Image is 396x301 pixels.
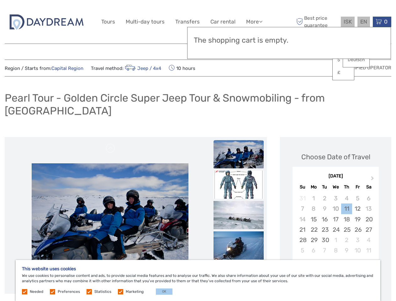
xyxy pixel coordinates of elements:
div: Choose Saturday, October 4th, 2025 [363,235,374,245]
div: Choose Thursday, September 11th, 2025 [341,203,352,214]
div: Choose Wednesday, October 1st, 2025 [330,235,341,245]
div: Choose Thursday, October 9th, 2025 [341,245,352,256]
div: Choose Monday, September 29th, 2025 [308,235,319,245]
a: £ [333,67,354,78]
label: Marketing [126,289,144,294]
div: Choose Saturday, September 20th, 2025 [363,214,374,224]
div: Tu [319,183,330,191]
a: Tours [101,17,115,26]
h5: This website uses cookies [22,266,374,272]
div: Not available Wednesday, September 3rd, 2025 [330,193,341,203]
div: Not available Sunday, September 7th, 2025 [297,203,308,214]
div: Choose Tuesday, September 30th, 2025 [319,235,330,245]
span: Travel method: [91,64,161,72]
div: Choose Friday, September 12th, 2025 [352,203,363,214]
span: Region / Starts from: [5,65,83,72]
a: More [246,17,262,26]
div: Fr [352,183,363,191]
a: Multi-day tours [126,17,165,26]
div: Choose Wednesday, September 17th, 2025 [330,214,341,224]
div: Choose Wednesday, September 24th, 2025 [330,224,341,235]
div: Not available Sunday, September 14th, 2025 [297,214,308,224]
span: 10 hours [169,64,195,72]
button: Next Month [368,175,378,185]
div: Choose Saturday, September 27th, 2025 [363,224,374,235]
span: 0 [383,18,388,25]
div: Choose Friday, September 19th, 2025 [352,214,363,224]
div: Not available Tuesday, September 2nd, 2025 [319,193,330,203]
div: month 2025-09 [294,193,377,256]
div: Not available Saturday, September 13th, 2025 [363,203,374,214]
button: Open LiveChat chat widget [72,10,80,17]
div: Not available Thursday, September 4th, 2025 [341,193,352,203]
div: Not available Tuesday, September 9th, 2025 [319,203,330,214]
div: We [330,183,341,191]
div: Choose Monday, October 6th, 2025 [308,245,319,256]
a: Capital Region [51,66,83,71]
span: Best price guarantee [295,15,339,29]
label: Needed [30,289,43,294]
a: Transfers [175,17,200,26]
p: We're away right now. Please check back later! [9,11,71,16]
h1: Pearl Tour - Golden Circle Super Jeep Tour & Snowmobiling - from [GEOGRAPHIC_DATA] [5,92,391,117]
div: Not available Sunday, August 31st, 2025 [297,193,308,203]
div: Choose Monday, September 22nd, 2025 [308,224,319,235]
div: Su [297,183,308,191]
div: [DATE] [293,173,379,180]
a: Deutsch [343,54,369,66]
label: Statistics [94,289,111,294]
img: 8c871eccc91c46f09d5cf47ccbf753a9_slider_thumbnail.jpeg [214,171,264,199]
img: b17046e268724dbf952013196d8752c7_slider_thumbnail.jpeg [214,231,264,260]
div: Not available Monday, September 1st, 2025 [308,193,319,203]
div: Mo [308,183,319,191]
div: Choose Tuesday, September 23rd, 2025 [319,224,330,235]
div: Not available Saturday, September 6th, 2025 [363,193,374,203]
img: beb7156f110246c398c407fde2ae5fce_main_slider.jpg [32,163,188,268]
div: Choose Friday, October 10th, 2025 [352,245,363,256]
div: Choose Date of Travel [301,152,370,162]
div: Choose Thursday, October 2nd, 2025 [341,235,352,245]
a: Car rental [210,17,235,26]
div: Th [341,183,352,191]
div: EN [357,17,370,27]
div: We use cookies to personalise content and ads, to provide social media features and to analyse ou... [16,260,380,301]
div: Not available Wednesday, September 10th, 2025 [330,203,341,214]
div: Choose Sunday, September 21st, 2025 [297,224,308,235]
label: Preferences [58,289,80,294]
div: Choose Sunday, October 5th, 2025 [297,245,308,256]
div: Choose Monday, September 15th, 2025 [308,214,319,224]
span: ISK [344,18,352,25]
button: OK [156,288,172,295]
div: Sa [363,183,374,191]
a: $ [333,54,354,66]
div: Choose Thursday, September 18th, 2025 [341,214,352,224]
a: Jeep / 4x4 [124,66,161,71]
div: Choose Tuesday, October 7th, 2025 [319,245,330,256]
div: Not available Friday, September 5th, 2025 [352,193,363,203]
img: 6f92886cdbd84647accd9087a435d263_slider_thumbnail.jpeg [214,201,264,229]
div: Choose Friday, October 3rd, 2025 [352,235,363,245]
h3: The shopping cart is empty. [194,36,384,45]
img: 2722-c67f3ee1-da3f-448a-ae30-a82a1b1ec634_logo_big.jpg [5,11,88,32]
div: Choose Saturday, October 11th, 2025 [363,245,374,256]
div: Not available Monday, September 8th, 2025 [308,203,319,214]
span: Verified Operator [346,65,391,71]
div: Choose Thursday, September 25th, 2025 [341,224,352,235]
img: beb7156f110246c398c407fde2ae5fce_slider_thumbnail.jpg [214,140,264,168]
div: Choose Wednesday, October 8th, 2025 [330,245,341,256]
div: Choose Sunday, September 28th, 2025 [297,235,308,245]
div: Choose Friday, September 26th, 2025 [352,224,363,235]
div: Choose Tuesday, September 16th, 2025 [319,214,330,224]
